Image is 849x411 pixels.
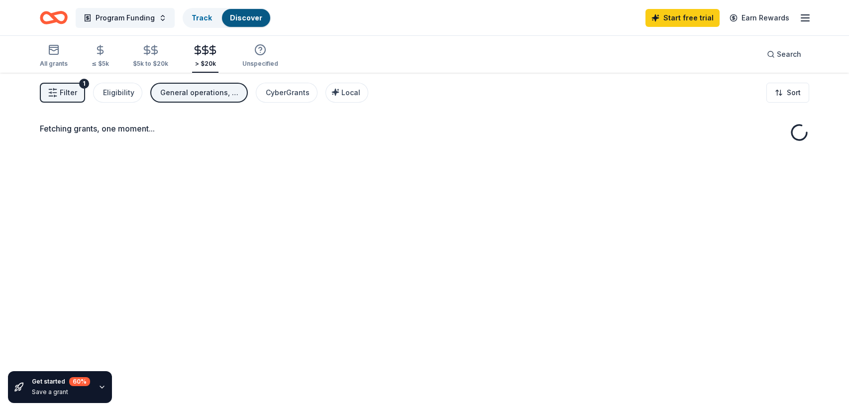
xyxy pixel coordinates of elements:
div: Eligibility [103,87,134,99]
a: Start free trial [645,9,720,27]
button: > $20k [192,40,218,73]
a: Earn Rewards [724,9,795,27]
span: Sort [787,87,801,99]
button: Program Funding [76,8,175,28]
button: Sort [766,83,809,103]
div: All grants [40,60,68,68]
button: All grants [40,40,68,73]
div: $5k to $20k [133,60,168,68]
button: ≤ $5k [92,40,109,73]
button: General operations, Projects & programming [150,83,248,103]
button: Unspecified [242,40,278,73]
div: CyberGrants [266,87,310,99]
div: ≤ $5k [92,60,109,68]
span: Local [341,88,360,97]
button: Search [759,44,809,64]
button: Eligibility [93,83,142,103]
div: Fetching grants, one moment... [40,123,809,135]
button: Filter1 [40,83,85,103]
a: Track [192,13,212,22]
span: Search [777,48,801,60]
span: Filter [60,87,77,99]
div: 60 % [69,377,90,386]
a: Discover [230,13,262,22]
div: General operations, Projects & programming [160,87,240,99]
div: 1 [79,79,89,89]
button: CyberGrants [256,83,318,103]
button: $5k to $20k [133,40,168,73]
div: Save a grant [32,388,90,396]
span: Program Funding [96,12,155,24]
div: > $20k [192,60,218,68]
div: Unspecified [242,60,278,68]
a: Home [40,6,68,29]
button: TrackDiscover [183,8,271,28]
button: Local [325,83,368,103]
div: Get started [32,377,90,386]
